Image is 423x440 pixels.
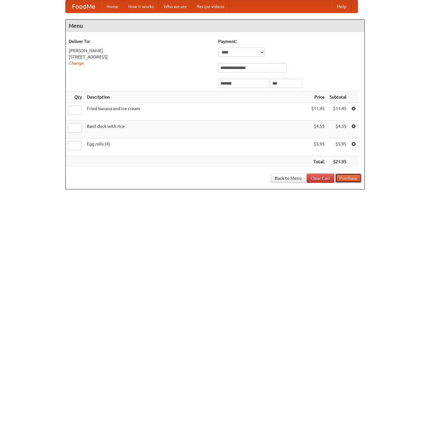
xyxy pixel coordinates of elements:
th: Price [309,91,327,103]
h5: Deliver To: [69,38,212,44]
h5: Payment: [218,38,361,44]
div: [STREET_ADDRESS] [69,54,212,60]
a: How it works [123,0,159,13]
td: $11.45 [327,103,349,121]
th: Total: [309,156,327,168]
td: Fried banana and ice cream [84,103,309,121]
th: Description [84,91,309,103]
td: $4.55 [309,121,327,138]
h4: Menu [66,20,364,32]
a: Recipe videos [192,0,229,13]
button: Purchase [335,174,361,183]
a: FoodMe [66,0,101,13]
a: Back to Menu [271,174,306,183]
td: $5.95 [327,138,349,156]
a: Clear Cart [307,174,334,183]
th: Qty [66,91,84,103]
a: Help [332,0,351,13]
a: Who we are [159,0,192,13]
a: Change [69,61,84,66]
div: [PERSON_NAME] [69,48,212,54]
td: Egg rolls (4) [84,138,309,156]
td: $5.95 [309,138,327,156]
a: Home [101,0,123,13]
td: $4.55 [327,121,349,138]
td: Basil duck with rice [84,121,309,138]
th: $21.95 [327,156,349,168]
th: Subtotal [327,91,349,103]
td: $11.45 [309,103,327,121]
